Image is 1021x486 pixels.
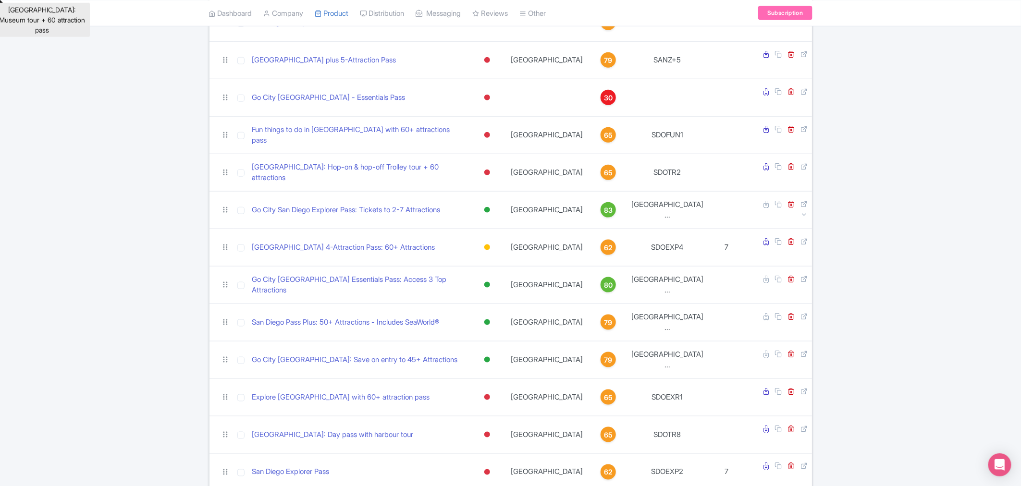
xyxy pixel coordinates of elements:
td: SDOEXP4 [627,229,707,266]
a: Subscription [758,6,812,20]
a: San Diego Explorer Pass [252,467,330,478]
a: 79 [593,315,624,330]
span: 79 [604,317,612,328]
div: Inactive [482,428,492,442]
a: 65 [593,127,624,143]
td: [GEOGRAPHIC_DATA] [505,116,589,154]
a: [GEOGRAPHIC_DATA] 4-Attraction Pass: 60+ Attractions [252,242,435,253]
div: Building [482,241,492,255]
span: 7 [725,467,728,476]
div: Inactive [482,53,492,67]
span: 65 [604,168,613,178]
td: [GEOGRAPHIC_DATA] [505,191,589,229]
td: [GEOGRAPHIC_DATA] [505,229,589,266]
span: 62 [604,467,613,478]
td: [GEOGRAPHIC_DATA] [505,304,589,341]
td: SDOTR2 [627,154,707,191]
a: [GEOGRAPHIC_DATA] plus 5-Attraction Pass [252,55,396,66]
span: 79 [604,55,612,66]
div: Inactive [482,128,492,142]
span: 79 [604,355,612,365]
a: 30 [593,90,624,105]
a: 62 [593,464,624,480]
span: 30 [604,93,613,103]
div: Inactive [482,390,492,404]
td: [GEOGRAPHIC_DATA] [505,378,589,416]
div: Active [482,316,492,329]
a: 65 [593,165,624,180]
td: SDOFUN1 [627,116,707,154]
td: SANZ+5 [627,41,707,79]
a: 62 [593,240,624,255]
td: [GEOGRAPHIC_DATA] [505,41,589,79]
td: [GEOGRAPHIC_DATA] [505,266,589,304]
span: 83 [604,205,613,216]
div: Active [482,278,492,292]
a: 65 [593,389,624,405]
a: Go City [GEOGRAPHIC_DATA] Essentials Pass: Access 3 Top Attractions [252,274,466,296]
td: [GEOGRAPHIC_DATA] ... [627,191,707,229]
a: [GEOGRAPHIC_DATA]: Day pass with harbour tour [252,429,414,440]
a: 80 [593,277,624,292]
td: [GEOGRAPHIC_DATA] [505,416,589,453]
div: Inactive [482,91,492,105]
td: [GEOGRAPHIC_DATA] ... [627,266,707,304]
div: Inactive [482,166,492,180]
div: Open Intercom Messenger [988,453,1011,476]
a: Fun things to do in [GEOGRAPHIC_DATA] with 60+ attractions pass [252,124,466,146]
a: 65 [593,427,624,442]
td: [GEOGRAPHIC_DATA] [505,154,589,191]
span: 7 [725,243,728,252]
a: 79 [593,52,624,68]
a: 83 [593,202,624,218]
a: 79 [593,352,624,367]
td: [GEOGRAPHIC_DATA] ... [627,304,707,341]
a: Go City San Diego Explorer Pass: Tickets to 2-7 Attractions [252,205,441,216]
td: SDOEXR1 [627,378,707,416]
span: 65 [604,392,613,403]
a: [GEOGRAPHIC_DATA]: Hop-on & hop-off Trolley tour + 60 attractions [252,162,466,183]
span: 80 [604,280,613,291]
a: Go City [GEOGRAPHIC_DATA] - Essentials Pass [252,92,406,103]
div: Inactive [482,465,492,479]
div: Active [482,353,492,367]
a: Go City [GEOGRAPHIC_DATA]: Save on entry to 45+ Attractions [252,354,458,365]
span: 65 [604,130,613,141]
td: SDOTR8 [627,416,707,453]
a: San Diego Pass Plus: 50+ Attractions - Includes SeaWorld® [252,317,440,328]
a: Explore [GEOGRAPHIC_DATA] with 60+ attraction pass [252,392,430,403]
span: 65 [604,430,613,440]
span: 62 [604,243,613,253]
td: [GEOGRAPHIC_DATA] ... [627,341,707,378]
td: [GEOGRAPHIC_DATA] [505,341,589,378]
div: Active [482,203,492,217]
